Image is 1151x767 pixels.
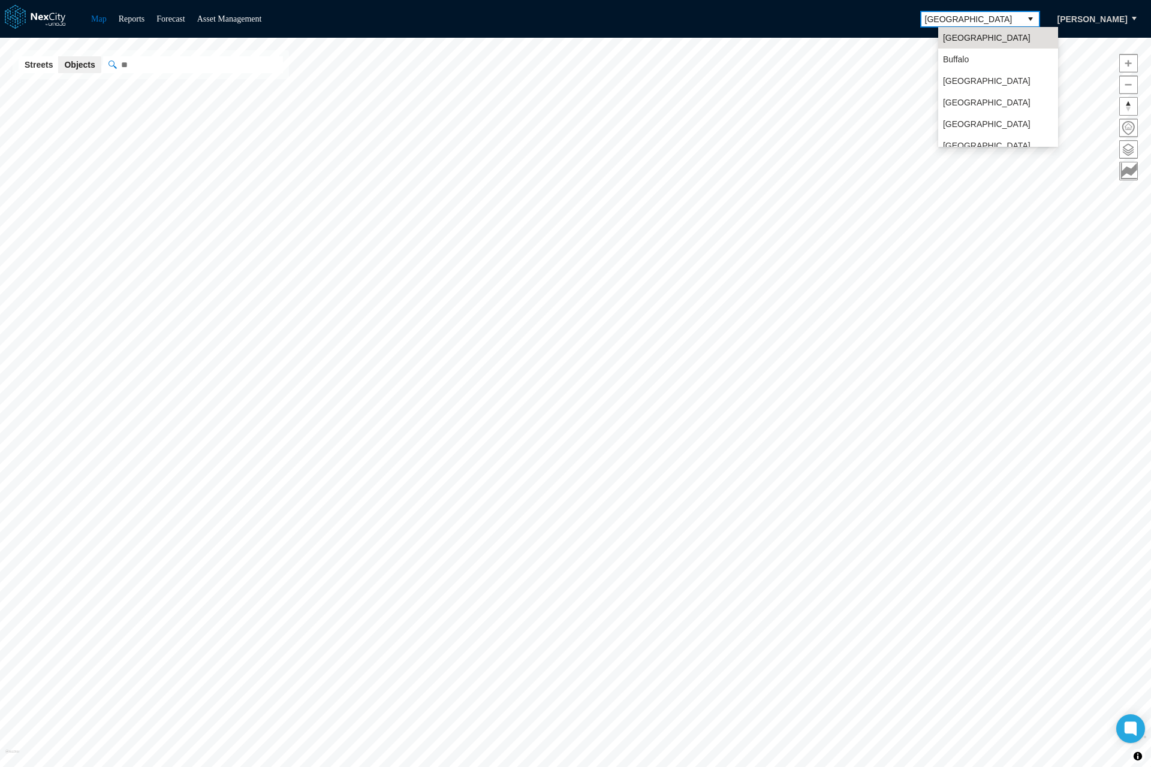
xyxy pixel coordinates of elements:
[1120,76,1137,93] span: Zoom out
[943,118,1031,130] span: [GEOGRAPHIC_DATA]
[1119,76,1138,94] button: Zoom out
[1120,55,1137,72] span: Zoom in
[19,56,59,73] button: Streets
[943,53,969,65] span: Buffalo
[943,96,1031,108] span: [GEOGRAPHIC_DATA]
[64,59,95,71] span: Objects
[1057,13,1128,25] span: [PERSON_NAME]
[1131,749,1145,763] button: Toggle attribution
[25,59,53,71] span: Streets
[156,14,185,23] a: Forecast
[119,14,145,23] a: Reports
[1119,54,1138,73] button: Zoom in
[197,14,262,23] a: Asset Management
[91,14,107,23] a: Map
[1120,98,1137,115] span: Reset bearing to north
[925,13,1016,25] span: [GEOGRAPHIC_DATA]
[5,750,19,763] a: Mapbox homepage
[943,32,1031,44] span: [GEOGRAPHIC_DATA]
[1021,11,1040,28] button: select
[1134,750,1141,763] span: Toggle attribution
[1045,9,1140,29] button: [PERSON_NAME]
[1119,97,1138,116] button: Reset bearing to north
[1119,140,1138,159] button: Layers management
[1119,119,1138,137] button: Home
[943,140,1053,164] span: [GEOGRAPHIC_DATA][PERSON_NAME]
[1119,162,1138,180] button: Key metrics
[58,56,101,73] button: Objects
[943,75,1031,87] span: [GEOGRAPHIC_DATA]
